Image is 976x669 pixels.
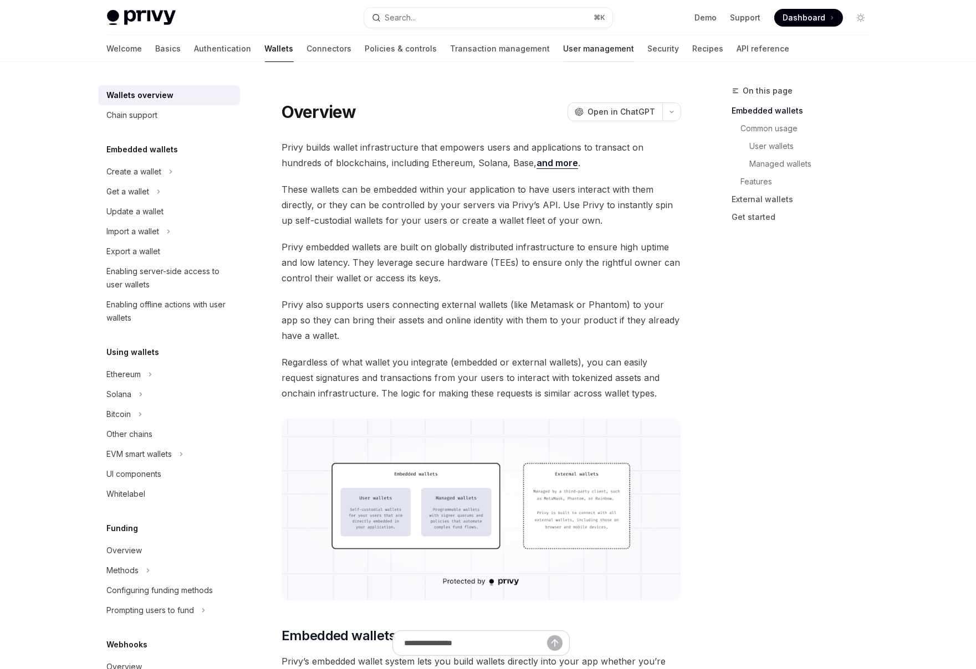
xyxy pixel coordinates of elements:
div: Enabling server-side access to user wallets [107,265,233,291]
a: Wallets [265,35,294,62]
div: Search... [385,11,416,24]
a: Transaction management [451,35,550,62]
a: Chain support [98,105,240,125]
a: Support [730,12,761,23]
span: Open in ChatGPT [588,106,656,117]
h5: Funding [107,522,139,535]
a: Connectors [307,35,352,62]
img: light logo [107,10,176,25]
a: UI components [98,464,240,484]
a: Authentication [195,35,252,62]
span: Privy also supports users connecting external wallets (like Metamask or Phantom) to your app so t... [282,297,681,343]
a: Get started [732,208,878,226]
div: Update a wallet [107,205,164,218]
div: Methods [107,564,139,577]
a: API reference [737,35,790,62]
div: Whitelabel [107,487,146,501]
span: Dashboard [783,12,826,23]
div: Chain support [107,109,158,122]
a: Embedded wallets [732,102,878,120]
a: Security [648,35,679,62]
button: Search...⌘K [364,8,612,28]
a: Welcome [107,35,142,62]
a: Features [741,173,878,191]
h1: Overview [282,102,356,122]
h5: Webhooks [107,638,148,651]
a: and more [536,157,578,169]
div: Create a wallet [107,165,162,178]
a: Enabling offline actions with user wallets [98,295,240,328]
button: Open in ChatGPT [568,102,662,121]
div: Export a wallet [107,245,161,258]
a: Common usage [741,120,878,137]
a: Basics [156,35,181,62]
div: Enabling offline actions with user wallets [107,298,233,325]
button: Send message [547,635,563,651]
div: Other chains [107,428,153,441]
span: Privy embedded wallets are built on globally distributed infrastructure to ensure high uptime and... [282,239,681,286]
h5: Embedded wallets [107,143,178,156]
a: External wallets [732,191,878,208]
a: Managed wallets [750,155,878,173]
a: Export a wallet [98,241,240,261]
a: Other chains [98,424,240,444]
span: Regardless of what wallet you integrate (embedded or external wallets), you can easily request si... [282,354,681,401]
button: Toggle dark mode [852,9,870,27]
a: Recipes [693,35,724,62]
div: Overview [107,544,142,557]
span: Privy builds wallet infrastructure that empowers users and applications to transact on hundreds o... [282,140,681,171]
span: On this page [743,84,793,97]
div: Bitcoin [107,408,131,421]
a: Configuring funding methods [98,580,240,600]
div: EVM smart wallets [107,447,172,461]
a: Overview [98,541,240,560]
img: images/walletoverview.png [282,419,681,600]
div: UI components [107,467,162,481]
a: Enabling server-side access to user wallets [98,261,240,295]
span: These wallets can be embedded within your application to have users interact with them directly, ... [282,182,681,228]
a: Demo [695,12,717,23]
a: Dashboard [774,9,843,27]
div: Prompting users to fund [107,604,195,617]
a: Update a wallet [98,202,240,222]
div: Import a wallet [107,225,160,238]
a: User management [564,35,635,62]
div: Wallets overview [107,89,174,102]
div: Configuring funding methods [107,584,213,597]
div: Solana [107,388,132,401]
span: Embedded wallets [282,627,396,645]
a: Policies & controls [365,35,437,62]
div: Get a wallet [107,185,150,198]
a: Whitelabel [98,484,240,504]
div: Ethereum [107,368,141,381]
a: Wallets overview [98,85,240,105]
a: User wallets [750,137,878,155]
span: ⌘ K [594,13,606,22]
h5: Using wallets [107,346,160,359]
